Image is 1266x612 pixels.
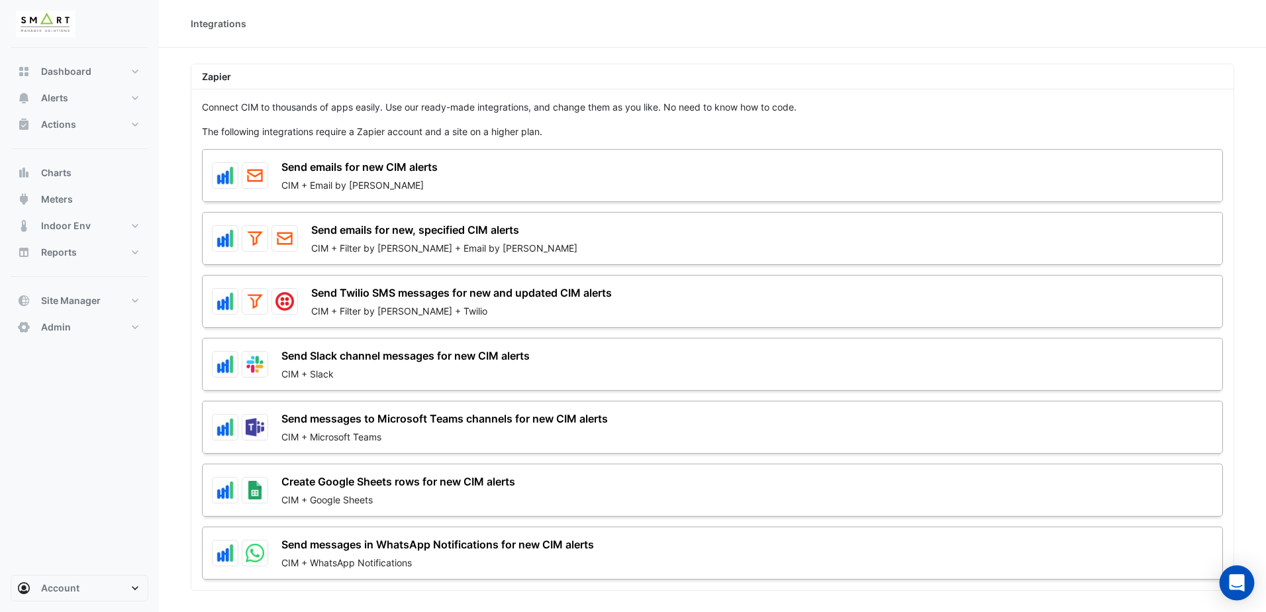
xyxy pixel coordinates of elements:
[202,100,1223,114] p: Connect CIM to thousands of apps easily. Use our ready-made integrations, and change them as you ...
[17,193,30,206] app-icon: Meters
[16,11,75,37] img: Company Logo
[11,111,148,138] button: Actions
[41,91,68,105] span: Alerts
[11,575,148,601] button: Account
[11,314,148,340] button: Admin
[202,125,1223,138] p: The following integrations require a Zapier account and a site on a higher plan.
[41,321,71,334] span: Admin
[41,246,77,259] span: Reports
[41,118,76,131] span: Actions
[17,166,30,179] app-icon: Charts
[41,193,73,206] span: Meters
[191,17,246,30] div: Integrations
[11,160,148,186] button: Charts
[11,58,148,85] button: Dashboard
[17,118,30,131] app-icon: Actions
[11,213,148,239] button: Indoor Env
[41,582,79,595] span: Account
[194,70,1231,83] div: Zapier
[41,166,72,179] span: Charts
[41,65,91,78] span: Dashboard
[41,219,91,232] span: Indoor Env
[41,294,101,307] span: Site Manager
[17,321,30,334] app-icon: Admin
[11,186,148,213] button: Meters
[11,85,148,111] button: Alerts
[17,246,30,259] app-icon: Reports
[17,91,30,105] app-icon: Alerts
[1220,566,1255,601] div: Open Intercom Messenger
[11,287,148,314] button: Site Manager
[17,219,30,232] app-icon: Indoor Env
[17,294,30,307] app-icon: Site Manager
[11,239,148,266] button: Reports
[17,65,30,78] app-icon: Dashboard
